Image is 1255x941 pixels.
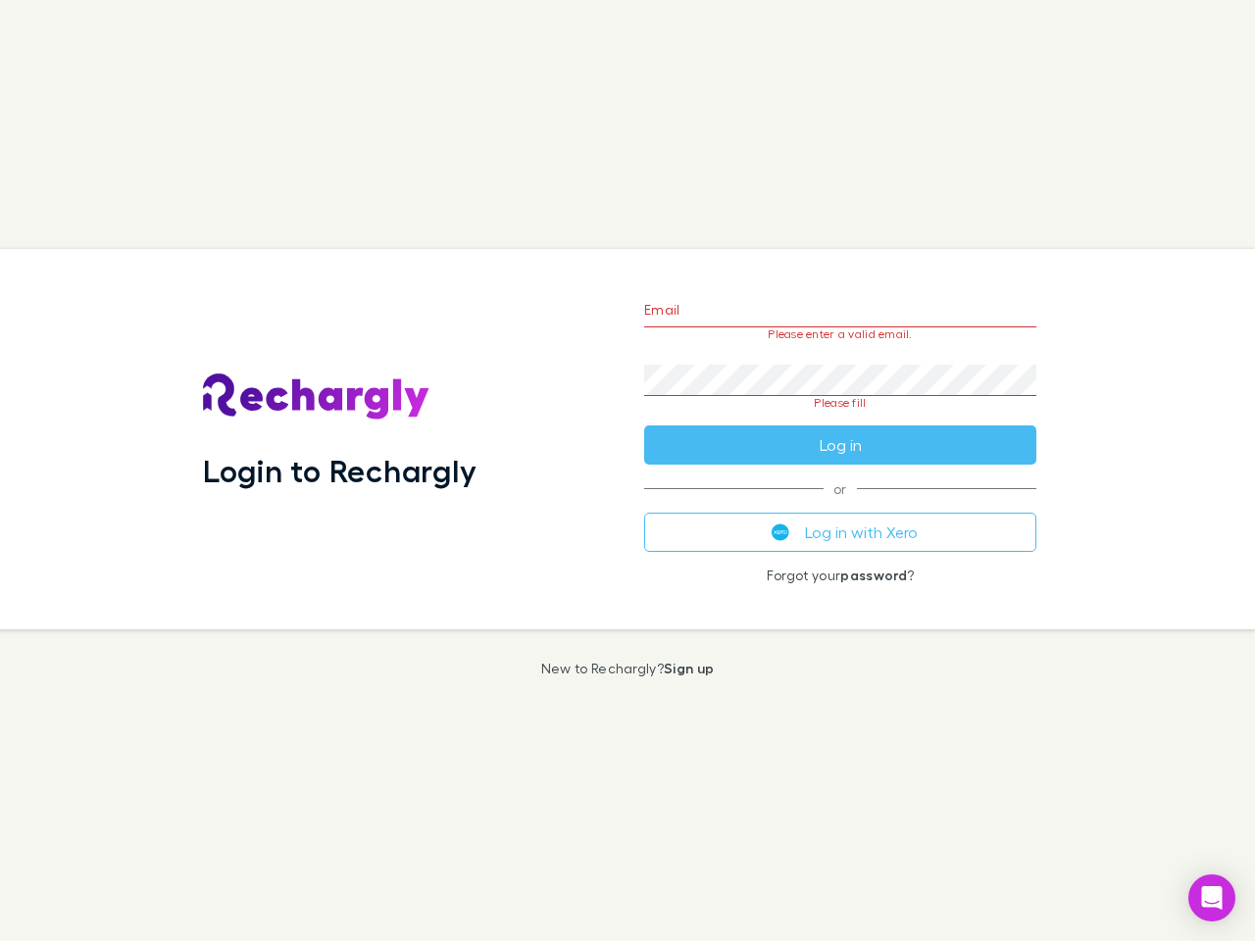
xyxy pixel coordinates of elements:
img: Xero's logo [772,523,789,541]
p: New to Rechargly? [541,661,715,676]
button: Log in [644,425,1036,465]
button: Log in with Xero [644,513,1036,552]
p: Please enter a valid email. [644,327,1036,341]
span: or [644,488,1036,489]
p: Please fill [644,396,1036,410]
p: Forgot your ? [644,568,1036,583]
a: password [840,567,907,583]
div: Open Intercom Messenger [1188,874,1235,921]
a: Sign up [664,660,714,676]
h1: Login to Rechargly [203,452,477,489]
img: Rechargly's Logo [203,373,430,421]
